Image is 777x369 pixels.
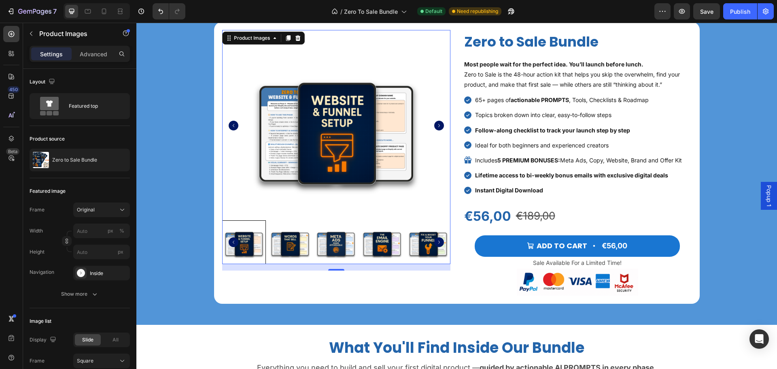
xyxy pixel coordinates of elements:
span: Slide [82,336,93,343]
p: Topics broken down into clear, easy-to-follow steps [339,87,546,97]
strong: Lifetime access to bi-weekly bonus emails with exclusive digital deals [339,149,532,156]
span: px [118,249,123,255]
p: Zero to Sale Bundle [52,157,97,163]
div: €56,00 [465,216,492,230]
img: product feature img [33,152,49,168]
button: 7 [3,3,60,19]
p: 7 [53,6,57,16]
p: Ideal for both beginners and experienced creators [339,117,546,128]
p: Zero to Sale is the 48-hour action kit that helps you skip the overwhelm, find your product, and ... [328,36,554,67]
div: ADD TO CART [400,217,451,230]
strong: Most people wait for the perfect idea. You’ll launch before lunch. [328,38,507,45]
div: Inside [90,270,128,277]
button: Carousel Next Arrow [298,98,308,108]
button: Original [73,203,130,217]
button: Show more [30,287,130,301]
input: px [73,245,130,259]
p: Sale Available For a Limited Time! [328,235,554,245]
strong: guided by actionable AI PROMPTS in every phase. [343,341,520,349]
div: Image list [30,318,51,325]
img: gempages_571540689796465816-2ed30d9b-eaba-4355-9ada-23ae564a592a.png [380,246,502,273]
div: px [108,227,113,235]
button: % [106,226,115,236]
p: Includes Meta Ads, Copy, Website, Brand and Offer Kit [339,132,546,143]
div: €189,00 [379,186,420,201]
label: Width [30,227,43,235]
div: Publish [730,7,750,16]
strong: Instant Digital Download [339,164,407,171]
div: Product source [30,135,65,143]
div: Undo/Redo [153,3,185,19]
strong: actionable PROMPTS [374,74,433,81]
p: 65+ pages of , Tools, Checklists & Roadmap [339,72,546,82]
strong: 5 PREMIUM BONUSES: [361,134,424,141]
p: Everything you need to build and sell your first digital product — [79,339,563,352]
div: Beta [6,148,19,155]
span: Default [425,8,442,15]
div: % [119,227,124,235]
button: ADD TO CART [338,213,544,234]
span: Popup 1 [628,162,637,184]
span: / [340,7,342,16]
div: 450 [8,86,19,93]
span: Save [700,8,713,15]
span: Original [77,206,95,213]
div: Open Intercom Messenger [749,329,769,349]
span: Square [77,357,93,365]
div: Navigation [30,269,54,276]
h2: What You'll Find Inside Our Bundle [78,315,563,336]
p: Product Images [39,29,108,38]
p: Advanced [80,50,107,58]
label: Height [30,248,45,256]
button: Carousel Next Arrow [298,215,308,224]
button: Save [693,3,720,19]
div: Show more [61,290,99,298]
div: Product Images [96,12,135,19]
label: Frame [30,357,45,365]
h1: Zero to Sale Bundle [327,9,555,29]
span: Zero To Sale Bundle [344,7,398,16]
div: Featured image [30,188,66,195]
iframe: Design area [136,23,777,369]
div: Layout [30,77,57,87]
button: Publish [723,3,757,19]
div: €56,00 [327,184,376,203]
button: Carousel Back Arrow [92,98,102,108]
strong: Follow-along checklist to track your launch step by step [339,104,494,111]
label: Frame [30,206,45,213]
div: Display [30,335,58,346]
div: Featured top [69,97,118,115]
input: px% [73,224,130,238]
button: Carousel Back Arrow [92,215,102,224]
button: px [117,226,127,236]
button: Square [73,354,130,368]
span: Need republishing [457,8,498,15]
span: All [113,336,119,343]
p: Settings [40,50,63,58]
